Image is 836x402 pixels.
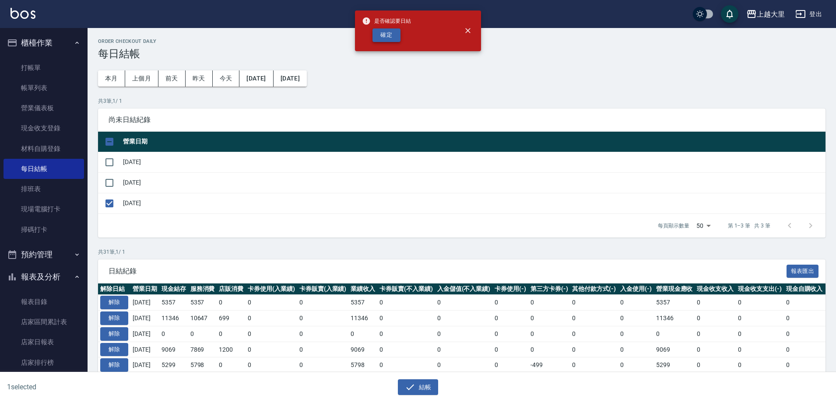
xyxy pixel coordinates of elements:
[784,342,825,357] td: 0
[4,159,84,179] a: 每日結帳
[757,9,785,20] div: 上越大里
[492,311,528,326] td: 0
[217,326,246,342] td: 0
[4,266,84,288] button: 報表及分析
[695,283,736,295] th: 現金收支收入
[217,357,246,373] td: 0
[246,311,297,326] td: 0
[435,326,493,342] td: 0
[297,311,349,326] td: 0
[98,38,825,44] h2: Order checkout daily
[4,292,84,312] a: 報表目錄
[348,326,377,342] td: 0
[736,283,784,295] th: 現金收支支出(-)
[792,6,825,22] button: 登出
[239,70,273,87] button: [DATE]
[695,326,736,342] td: 0
[658,222,689,230] p: 每頁顯示數量
[348,311,377,326] td: 11346
[130,326,159,342] td: [DATE]
[784,357,825,373] td: 0
[130,311,159,326] td: [DATE]
[4,243,84,266] button: 預約管理
[159,326,188,342] td: 0
[784,295,825,311] td: 0
[654,283,695,295] th: 營業現金應收
[458,21,478,40] button: close
[618,311,654,326] td: 0
[4,118,84,138] a: 現金收支登錄
[435,295,493,311] td: 0
[98,248,825,256] p: 共 31 筆, 1 / 1
[784,311,825,326] td: 0
[246,342,297,357] td: 0
[246,326,297,342] td: 0
[159,283,188,295] th: 現金結存
[348,295,377,311] td: 5357
[217,283,246,295] th: 店販消費
[654,342,695,357] td: 9069
[109,115,815,124] span: 尚未日結紀錄
[4,332,84,352] a: 店家日報表
[188,342,217,357] td: 7869
[528,311,570,326] td: 0
[246,357,297,373] td: 0
[377,311,435,326] td: 0
[528,283,570,295] th: 第三方卡券(-)
[125,70,158,87] button: 上個月
[348,342,377,357] td: 9069
[377,295,435,311] td: 0
[736,311,784,326] td: 0
[721,5,738,23] button: save
[654,295,695,311] td: 5357
[348,283,377,295] th: 業績收入
[7,381,207,392] h6: 1 selected
[528,326,570,342] td: 0
[4,220,84,240] a: 掃碼打卡
[736,357,784,373] td: 0
[787,265,819,278] button: 報表匯出
[372,28,400,42] button: 確定
[618,357,654,373] td: 0
[570,295,618,311] td: 0
[4,139,84,159] a: 材料自購登錄
[100,311,128,325] button: 解除
[98,97,825,105] p: 共 3 筆, 1 / 1
[492,342,528,357] td: 0
[654,311,695,326] td: 11346
[109,267,787,276] span: 日結紀錄
[570,326,618,342] td: 0
[492,357,528,373] td: 0
[100,358,128,372] button: 解除
[4,199,84,219] a: 現場電腦打卡
[398,379,439,395] button: 結帳
[743,5,788,23] button: 上越大里
[297,283,349,295] th: 卡券販賣(入業績)
[159,342,188,357] td: 9069
[695,357,736,373] td: 0
[188,311,217,326] td: 10647
[528,357,570,373] td: -499
[188,295,217,311] td: 5357
[377,357,435,373] td: 0
[121,132,825,152] th: 營業日期
[377,283,435,295] th: 卡券販賣(不入業績)
[121,172,825,193] td: [DATE]
[130,283,159,295] th: 營業日期
[492,326,528,342] td: 0
[217,311,246,326] td: 699
[159,295,188,311] td: 5357
[297,326,349,342] td: 0
[618,342,654,357] td: 0
[121,152,825,172] td: [DATE]
[100,327,128,341] button: 解除
[570,283,618,295] th: 其他付款方式(-)
[98,70,125,87] button: 本月
[784,326,825,342] td: 0
[377,326,435,342] td: 0
[570,342,618,357] td: 0
[435,342,493,357] td: 0
[98,48,825,60] h3: 每日結帳
[492,283,528,295] th: 卡券使用(-)
[217,342,246,357] td: 1200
